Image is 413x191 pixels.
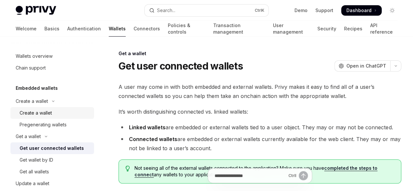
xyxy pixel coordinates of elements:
a: Demo [294,7,308,14]
div: Create a wallet [16,97,48,105]
button: Toggle Create a wallet section [10,95,94,107]
span: Open in ChatGPT [346,63,386,69]
a: Connectors [134,21,160,37]
li: are embedded or external wallets currently available for the web client. They may or may not be l... [119,135,401,153]
a: Get all wallets [10,166,94,178]
a: Pregenerating wallets [10,119,94,131]
a: Get user connected wallets [10,142,94,154]
div: Pregenerating wallets [20,121,67,129]
h5: Embedded wallets [16,84,58,92]
div: Get a wallet [16,133,41,140]
strong: Linked wallets [129,124,166,131]
button: Toggle dark mode [387,5,397,16]
div: Get all wallets [20,168,49,176]
button: Open search [145,5,268,16]
strong: Connected wallets [129,136,177,142]
div: Get a wallet [119,50,401,57]
div: Get wallet by ID [20,156,53,164]
a: API reference [370,21,397,37]
button: Open in ChatGPT [334,60,390,72]
div: Create a wallet [20,109,52,117]
a: Basics [44,21,59,37]
img: light logo [16,6,56,15]
li: are embedded or external wallets tied to a user object. They may or may not be connected. [119,123,401,132]
a: Create a wallet [10,107,94,119]
div: Chain support [16,64,46,72]
input: Ask a question... [214,168,286,183]
span: Not seeing all of the external wallets connected to the application? Make sure you have any walle... [135,165,394,178]
svg: Tip [125,166,130,171]
h1: Get user connected wallets [119,60,243,72]
span: It’s worth distinguishing connected vs. linked wallets: [119,107,401,116]
a: Chain support [10,62,94,74]
div: Wallets overview [16,52,53,60]
a: Support [315,7,333,14]
a: Policies & controls [168,21,205,37]
a: Dashboard [341,5,382,16]
button: Toggle Get a wallet section [10,131,94,142]
a: Get wallet by ID [10,154,94,166]
a: Welcome [16,21,37,37]
div: Update a wallet [16,180,49,187]
span: A user may come in with both embedded and external wallets. Privy makes it easy to find all of a ... [119,82,401,101]
div: Get user connected wallets [20,144,84,152]
a: Update a wallet [10,178,94,189]
a: Wallets overview [10,50,94,62]
a: Authentication [67,21,101,37]
div: Search... [157,7,175,14]
a: Wallets [109,21,126,37]
a: Recipes [344,21,362,37]
button: Send message [299,171,308,180]
a: Transaction management [213,21,265,37]
span: Dashboard [346,7,372,14]
span: Ctrl K [255,8,264,13]
a: Security [317,21,336,37]
a: User management [273,21,310,37]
